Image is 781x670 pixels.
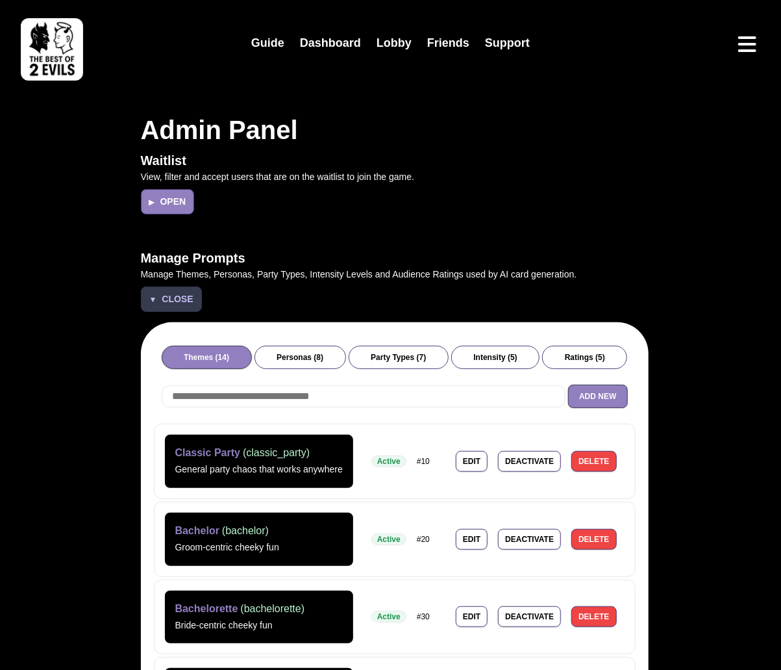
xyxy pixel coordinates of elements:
strong: Bachelor [175,525,219,536]
button: Deactivate [498,451,561,472]
button: Open menu [734,31,760,57]
span: (bachelorette) [240,603,304,614]
button: Delete [571,529,616,550]
span: Waitlist [141,153,186,168]
span: #10 [417,456,430,467]
p: Manage Themes, Personas, Party Types, Intensity Levels and Audience Ratings used by AI card gener... [141,268,649,281]
span: ▶ [149,196,155,208]
button: Add New [568,385,627,408]
span: (bachelor) [222,525,269,536]
div: Groom-centric cheeky fun [175,540,343,556]
div: General party chaos that works anywhere [175,462,343,478]
span: ▼ [149,294,157,305]
button: Delete [571,451,616,472]
a: Guide [243,29,292,57]
p: View, filter and accept users that are on the waitlist to join the game. [141,170,649,184]
span: Close [162,292,193,306]
strong: Classic Party [175,447,241,458]
button: ▼Close [141,287,202,312]
button: Deactivate [498,606,561,627]
a: Support [477,29,538,57]
span: Active [371,611,406,623]
button: Deactivate [498,529,561,550]
a: Dashboard [292,29,369,57]
span: (classic_party) [243,447,310,458]
span: Active [371,534,406,545]
button: Themes (14) [162,346,252,369]
button: Intensity (5) [451,346,539,369]
span: #30 [417,611,430,623]
h1: Admin Panel [133,114,649,146]
button: Edit [456,529,488,550]
button: ▶Open [141,189,195,214]
a: Friends [419,29,477,57]
button: Edit [456,606,488,627]
img: best of 2 evils logo [21,18,83,81]
span: Active [371,456,406,467]
button: Delete [571,606,616,627]
strong: Bachelorette [175,603,238,614]
div: Bride-centric cheeky fun [175,618,343,634]
button: Personas (8) [254,346,346,369]
span: Open [160,195,186,209]
button: Party Types (7) [349,346,449,369]
button: Edit [456,451,488,472]
a: Lobby [369,29,419,57]
button: Ratings (5) [542,346,627,369]
span: #20 [417,534,430,545]
span: Manage Prompts [141,251,245,265]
